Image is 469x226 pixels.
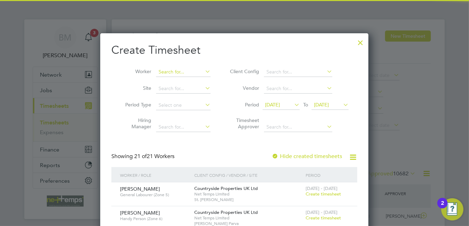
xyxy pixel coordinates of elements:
[134,153,147,160] span: 21 of
[156,122,211,132] input: Search for...
[194,197,302,202] span: St. [PERSON_NAME]
[301,100,310,109] span: To
[306,185,338,191] span: [DATE] - [DATE]
[156,84,211,94] input: Search for...
[134,153,174,160] span: 21 Workers
[306,215,341,221] span: Create timesheet
[111,153,176,160] div: Showing
[120,85,151,91] label: Site
[304,167,350,183] div: Period
[118,167,193,183] div: Worker / Role
[228,85,259,91] label: Vendor
[156,101,211,110] input: Select one
[120,117,151,130] label: Hiring Manager
[264,122,332,132] input: Search for...
[272,153,342,160] label: Hide created timesheets
[306,191,341,197] span: Create timesheet
[228,117,259,130] label: Timesheet Approver
[194,215,302,221] span: Net Temps Limited
[120,102,151,108] label: Period Type
[194,191,302,197] span: Net Temps Limited
[120,192,189,198] span: General Labourer (Zone 5)
[120,210,160,216] span: [PERSON_NAME]
[441,203,444,212] div: 2
[264,84,332,94] input: Search for...
[314,102,329,108] span: [DATE]
[193,167,304,183] div: Client Config / Vendor / Site
[228,102,259,108] label: Period
[264,67,332,77] input: Search for...
[265,102,280,108] span: [DATE]
[194,209,258,215] span: Countryside Properties UK Ltd
[156,67,211,77] input: Search for...
[441,198,463,220] button: Open Resource Center, 2 new notifications
[306,209,338,215] span: [DATE] - [DATE]
[120,186,160,192] span: [PERSON_NAME]
[194,185,258,191] span: Countryside Properties UK Ltd
[228,68,259,75] label: Client Config
[120,68,151,75] label: Worker
[120,216,189,221] span: Handy Person (Zone 6)
[111,43,357,58] h2: Create Timesheet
